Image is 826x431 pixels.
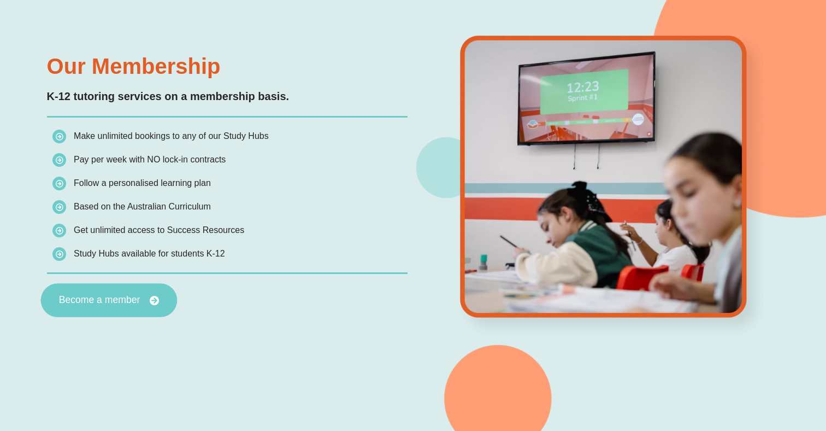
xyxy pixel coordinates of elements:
span: Become a member [58,295,140,305]
span: Follow a personalised learning plan [74,178,211,188]
iframe: Chat Widget [639,307,826,431]
img: icon-list.png [52,177,66,190]
h3: Our Membership [47,55,408,77]
span: Get unlimited access to Success Resources [74,225,244,235]
span: Study Hubs available for students K-12 [74,249,225,258]
span: Pay per week with NO lock-in contracts [74,155,226,164]
p: K-12 tutoring services on a membership basis. [47,88,408,105]
img: icon-list.png [52,153,66,167]
a: Become a member [40,283,177,317]
img: icon-list.png [52,200,66,214]
img: icon-list.png [52,247,66,261]
span: Make unlimited bookings to any of our Study Hubs [74,131,269,141]
span: Based on the Australian Curriculum [74,202,211,211]
img: icon-list.png [52,130,66,143]
img: icon-list.png [52,224,66,237]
